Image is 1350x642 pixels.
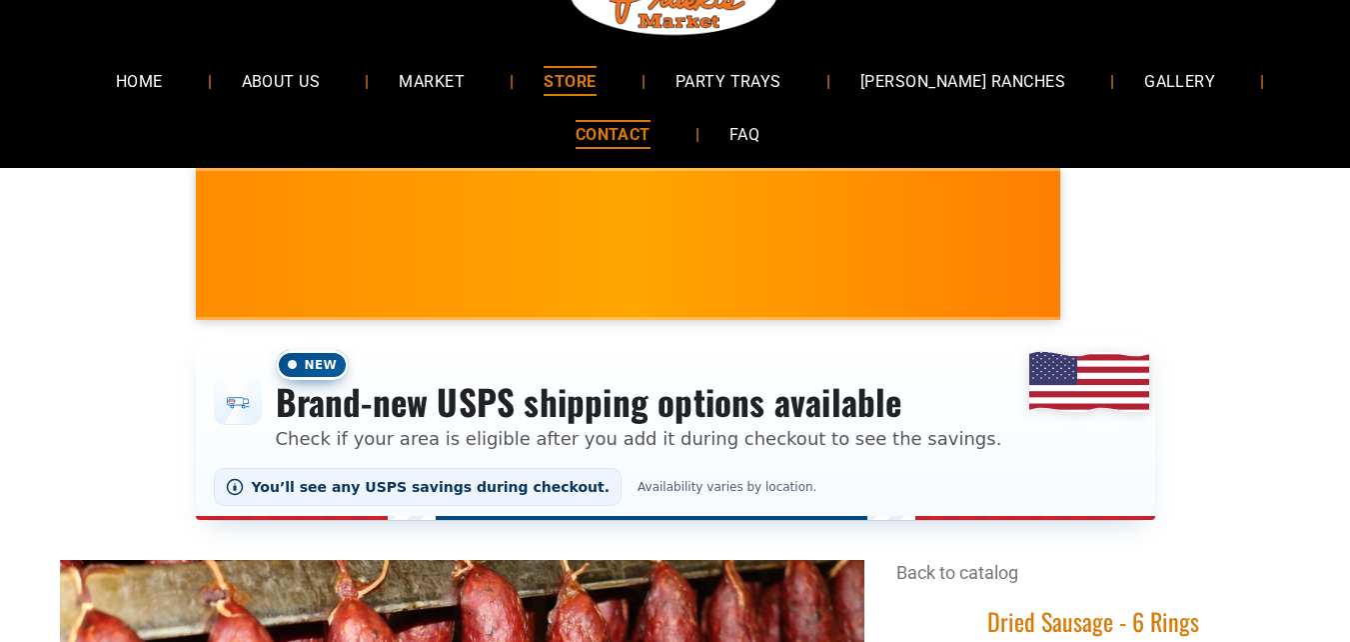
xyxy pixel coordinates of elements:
span: Availability varies by location. [632,480,822,494]
div: Breadcrumbs [896,560,1290,605]
span: CONTACT [576,120,651,149]
a: FAQ [699,108,789,161]
p: Check if your area is eligible after you add it during checkout to see the savings. [276,425,1002,452]
a: MARKET [369,54,495,107]
a: STORE [514,54,626,107]
a: GALLERY [1114,54,1245,107]
span: You’ll see any USPS savings during checkout. [252,479,611,495]
h3: Brand-new USPS shipping options available [276,380,1002,424]
a: ABOUT US [212,54,351,107]
h1: Dried Sausage - 6 Rings [896,606,1290,637]
a: CONTACT [546,108,680,161]
span: New [276,350,350,380]
a: HOME [86,54,193,107]
a: Back to catalog [896,562,1018,583]
a: PARTY TRAYS [646,54,811,107]
a: [PERSON_NAME] RANCHES [830,54,1095,107]
div: Shipping options announcement [196,336,1155,521]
